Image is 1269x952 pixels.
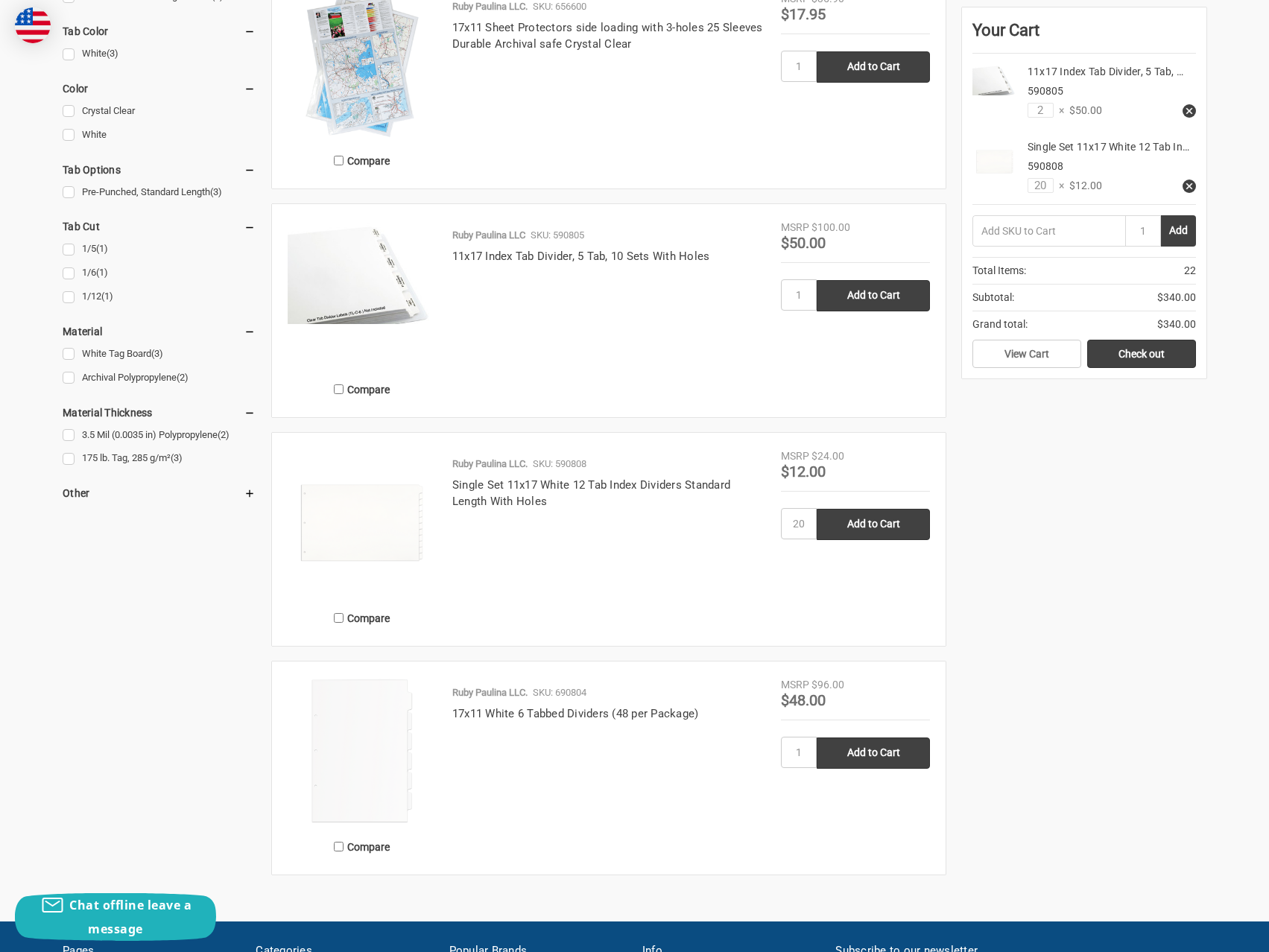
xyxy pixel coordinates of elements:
img: duty and tax information for United States [15,7,51,43]
label: Compare [288,148,437,173]
p: SKU: 590805 [531,228,584,243]
span: $340.00 [1157,317,1196,332]
h5: Other [63,484,256,502]
a: 1/12 [63,287,256,307]
span: 22 [1184,263,1196,279]
label: Compare [288,834,437,859]
a: Crystal Clear [63,101,256,121]
span: $50.00 [781,234,826,252]
h5: Tab Cut [63,218,256,235]
span: Subtotal: [972,290,1014,305]
span: (3) [151,348,163,359]
button: Add [1161,215,1196,247]
a: 175 lb. Tag, 285 g/m² [63,448,256,469]
span: $48.00 [781,691,826,709]
span: (2) [177,372,189,383]
span: (1) [101,291,113,302]
span: $50.00 [1064,103,1102,118]
a: White [63,44,256,64]
span: (3) [210,186,222,197]
span: $12.00 [781,463,826,480]
a: Archival Polypropylene [63,368,256,388]
label: Compare [288,377,437,402]
img: 11x17 Index Tab Divider, 5 Tab, 10 Sets With Holes [972,64,1017,95]
a: 3.5 Mil (0.0035 in) Polypropylene [63,425,256,445]
a: 1/6 [63,263,256,283]
input: Add to Cart [817,280,930,311]
img: 17x11 White 6 Tabbed Dividers (48 per Package) [288,677,437,826]
p: Ruby Paulina LLC. [452,685,528,700]
a: Single Set 11x17 White 12 Tab In… [1028,141,1189,153]
a: 17x11 White 6 Tabbed Dividers (48 per Package) [452,707,699,720]
a: 17x11 Sheet Protectors side loading with 3-holes 25 Sleeves Durable Archival safe Crystal Clear [452,21,763,51]
input: Compare [334,613,344,623]
img: Single Set 11x17 White 12 Tab Index Dividers Standard Length With Holes [288,448,437,597]
input: Add SKU to Cart [972,215,1125,247]
span: $17.95 [781,5,826,23]
span: $340.00 [1157,290,1196,305]
span: (2) [218,429,230,440]
span: × [1054,103,1064,118]
span: (3) [107,48,118,59]
p: Ruby Paulina LLC [452,228,525,243]
a: Single Set 11x17 White 12 Tab Index Dividers Standard Length With Holes [452,478,730,509]
h5: Color [63,80,256,98]
input: Add to Cart [817,51,930,83]
span: Grand total: [972,317,1028,332]
span: (3) [171,452,183,463]
a: Check out [1087,340,1196,368]
input: Compare [334,842,344,851]
span: × [1054,178,1064,194]
img: 11x17 Index Tab Divider, 5 Tab, 10 Sets With Holes [288,220,437,323]
span: 590805 [1028,85,1063,97]
a: View Cart [972,340,1081,368]
button: Chat offline leave a message [15,893,216,941]
span: $12.00 [1064,178,1102,194]
div: MSRP [781,448,809,464]
span: $24.00 [811,450,844,462]
span: Chat offline leave a message [69,897,192,937]
img: Single Set 11x17 White 12 Tab Index Dividers Standard Length With Holes [972,139,1017,184]
span: $96.00 [811,679,844,691]
a: 11x17 Index Tab Divider, 5 Tab, … [1028,66,1183,77]
h5: Tab Options [63,161,256,179]
span: (1) [96,243,108,254]
span: 590808 [1028,160,1063,172]
input: Add to Cart [817,509,930,540]
input: Add to Cart [817,737,930,769]
p: SKU: 590808 [533,457,586,472]
input: Compare [334,156,344,165]
span: (1) [96,267,108,278]
div: Your Cart [972,18,1196,54]
a: White Tag Board [63,344,256,364]
div: MSRP [781,220,809,235]
input: Compare [334,384,344,394]
a: White [63,125,256,145]
a: Pre-Punched, Standard Length [63,183,256,203]
a: 11x17 Index Tab Divider, 5 Tab, 10 Sets With Holes [288,220,437,369]
span: $100.00 [811,221,850,233]
h5: Material Thickness [63,404,256,422]
h5: Material [63,323,256,340]
label: Compare [288,606,437,630]
a: 1/5 [63,239,256,259]
p: SKU: 690804 [533,685,586,700]
span: Total Items: [972,263,1026,279]
p: Ruby Paulina LLC. [452,457,528,472]
a: 11x17 Index Tab Divider, 5 Tab, 10 Sets With Holes [452,250,710,263]
h5: Tab Color [63,22,256,40]
div: MSRP [781,677,809,693]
